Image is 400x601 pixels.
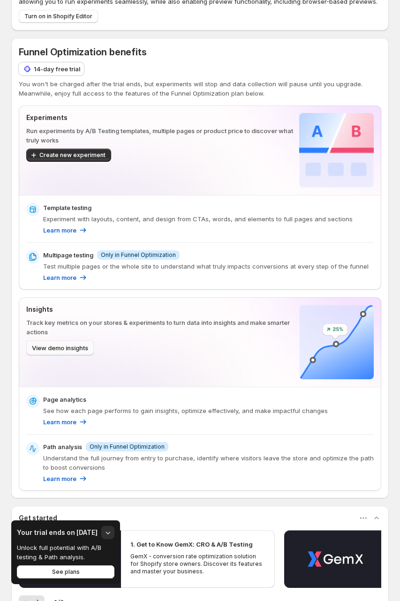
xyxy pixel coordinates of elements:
[26,149,111,162] button: Create new experiment
[19,46,146,58] span: Funnel Optimization benefits
[19,10,98,23] button: Turn on in Shopify Editor
[299,305,374,379] img: Insights
[52,568,80,576] span: See plans
[23,64,32,74] img: 14-day free trial
[34,64,80,74] p: 14-day free trial
[43,395,86,404] p: Page analytics
[43,262,374,271] p: Test multiple pages or the whole site to understand what truly impacts conversions at every step ...
[43,214,374,224] p: Experiment with layouts, content, and design from CTAs, words, and elements to full pages and sec...
[284,530,386,588] button: Play video
[26,305,295,314] p: Insights
[43,203,91,212] p: Template testing
[101,251,176,259] span: Only in Funnel Optimization
[43,442,82,451] p: Path analysis
[130,553,265,575] p: GemX - conversion rate optimization solution for Shopify store owners. Discover its features and ...
[43,225,88,235] a: Learn more
[43,250,93,260] p: Multipage testing
[19,89,381,98] p: Meanwhile, enjoy full access to the features of the Funnel Optimization plan below.
[43,225,76,235] p: Learn more
[26,126,295,145] p: Run experiments by A/B Testing templates, multiple pages or product price to discover what truly ...
[17,543,108,562] p: Unlock full potential with A/B testing & Path analysis.
[24,13,92,20] span: Turn on in Shopify Editor
[17,528,98,537] h3: Your trial ends on [DATE]
[43,273,76,282] p: Learn more
[32,343,88,353] span: View demo insights
[43,474,88,483] a: Learn more
[19,513,57,523] h3: Get started
[43,406,374,415] p: See how each page performs to gain insights, optimize effectively, and make impactful changes
[90,443,165,451] span: Only in Funnel Optimization
[39,151,106,159] span: Create new experiment
[26,113,295,122] p: Experiments
[43,453,374,472] p: Understand the full journey from entry to purchase, identify where visitors leave the store and o...
[19,79,381,89] p: You won't be charged after the trial ends, but experiments will stop and data collection will pau...
[299,113,374,188] img: Experiments
[43,417,76,427] p: Learn more
[43,273,88,282] a: Learn more
[43,474,76,483] p: Learn more
[43,417,88,427] a: Learn more
[17,565,114,578] button: See plans
[130,540,253,549] h2: 1. Get to Know GemX: CRO & A/B Testing
[26,318,295,337] p: Track key metrics on your stores & experiments to turn data into insights and make smarter actions
[26,340,94,355] button: View demo insights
